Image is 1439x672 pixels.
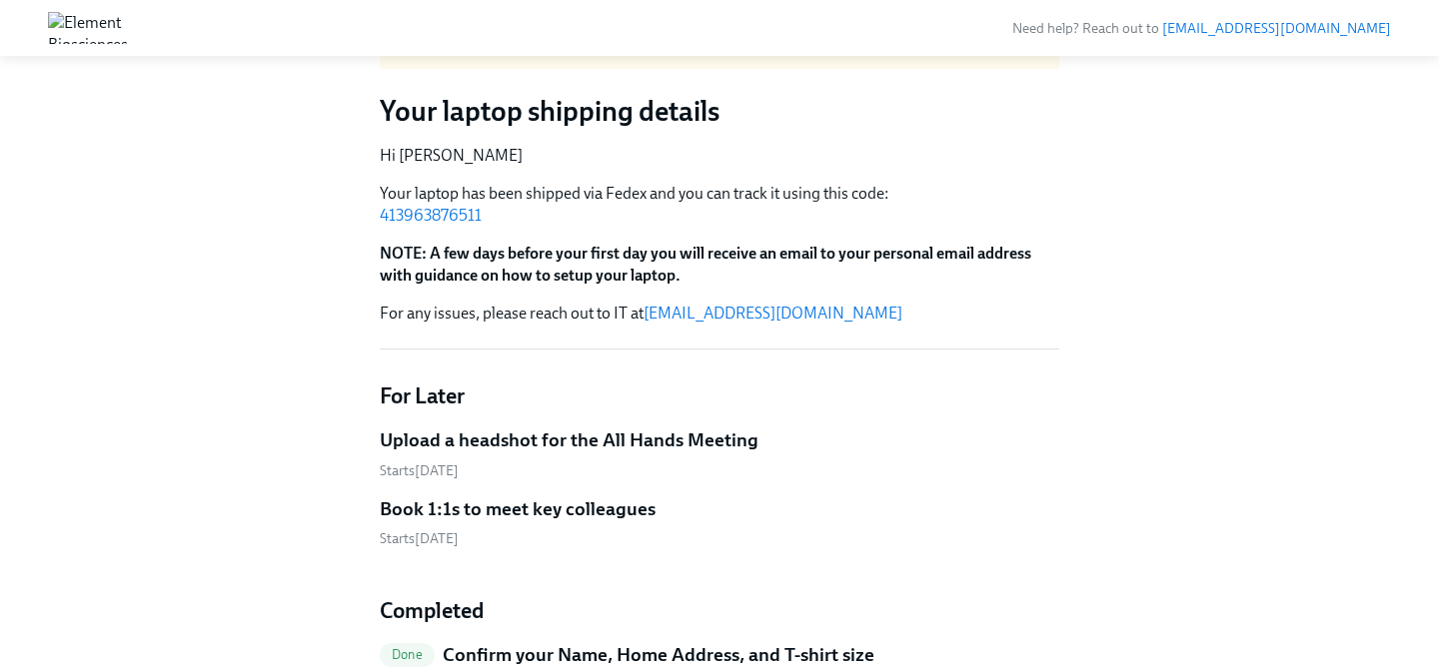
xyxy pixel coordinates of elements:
span: Wednesday, September 3rd 2025, 6:00 pm [380,462,459,479]
span: Wednesday, September 3rd 2025, 6:00 pm [380,530,459,547]
p: Hi [PERSON_NAME] [380,145,1059,167]
h5: Book 1:1s to meet key colleagues [380,496,656,522]
a: [EMAIL_ADDRESS][DOMAIN_NAME] [1162,20,1391,37]
a: 413963876511 [380,206,482,225]
a: Book 1:1s to meet key colleaguesStarts[DATE] [380,496,1059,549]
h4: Completed [380,596,1059,626]
h4: For Later [380,381,1059,411]
a: Upload a headshot for the All Hands MeetingStarts[DATE] [380,427,1059,480]
a: [EMAIL_ADDRESS][DOMAIN_NAME] [644,304,902,323]
strong: NOTE: A few days before your first day you will receive an email to your personal email address w... [380,244,1031,285]
h5: Confirm your Name, Home Address, and T-shirt size [443,642,874,668]
p: For any issues, please reach out to IT at [380,303,1059,325]
span: Done [380,647,435,662]
h3: Your laptop shipping details [380,93,1059,129]
span: Need help? Reach out to [1012,20,1391,37]
img: Element Biosciences [48,12,128,44]
p: Your laptop has been shipped via Fedex and you can track it using this code: [380,183,1059,227]
h5: Upload a headshot for the All Hands Meeting [380,427,758,453]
